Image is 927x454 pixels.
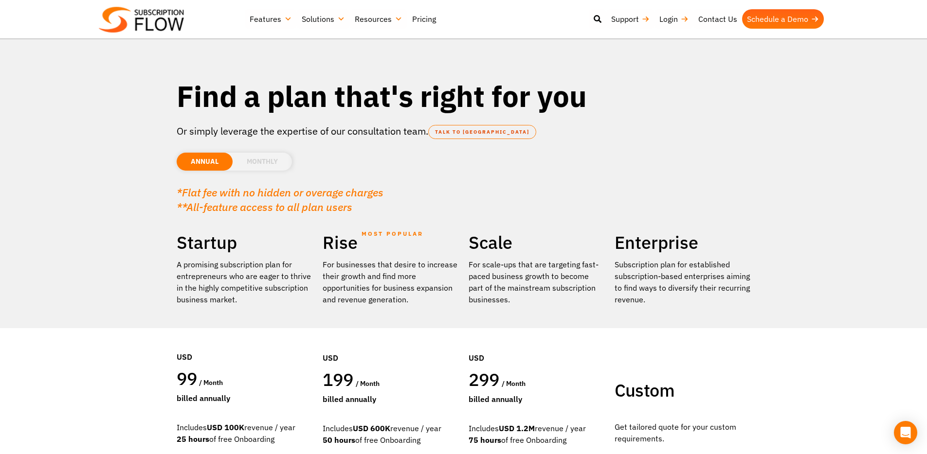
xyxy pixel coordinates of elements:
div: Open Intercom Messenger [894,421,917,444]
div: USD [323,323,459,368]
a: TALK TO [GEOGRAPHIC_DATA] [428,125,536,139]
div: USD [177,322,313,367]
li: MONTHLY [233,153,292,171]
em: **All-feature access to all plan users [177,200,352,214]
strong: 50 hours [323,435,355,445]
p: Get tailored quote for your custom requirements. [615,421,751,444]
strong: USD 100K [207,422,244,432]
span: 99 [177,367,198,390]
h2: Rise [323,231,459,254]
strong: 25 hours [177,434,209,444]
a: Contact Us [693,9,742,29]
span: 199 [323,368,354,391]
span: Custom [615,379,674,402]
img: Subscriptionflow [99,7,184,33]
span: MOST POPULAR [362,223,423,245]
h1: Find a plan that's right for you [177,78,751,114]
div: Billed Annually [323,393,459,405]
div: Billed Annually [177,392,313,404]
h2: Enterprise [615,231,751,254]
div: Includes revenue / year of free Onboarding [469,422,605,446]
div: For businesses that desire to increase their growth and find more opportunities for business expa... [323,259,459,305]
div: USD [469,323,605,368]
div: Billed Annually [469,393,605,405]
div: Includes revenue / year of free Onboarding [177,421,313,445]
a: Login [654,9,693,29]
em: *Flat fee with no hidden or overage charges [177,185,383,199]
li: ANNUAL [177,153,233,171]
h2: Startup [177,231,313,254]
a: Features [245,9,297,29]
a: Support [606,9,654,29]
span: / month [356,379,380,388]
div: For scale-ups that are targeting fast-paced business growth to become part of the mainstream subs... [469,259,605,305]
p: Subscription plan for established subscription-based enterprises aiming to find ways to diversify... [615,259,751,305]
strong: USD 1.2M [499,423,535,433]
p: A promising subscription plan for entrepreneurs who are eager to thrive in the highly competitive... [177,259,313,305]
h2: Scale [469,231,605,254]
span: / month [199,378,223,387]
p: Or simply leverage the expertise of our consultation team. [177,124,751,139]
span: 299 [469,368,500,391]
a: Pricing [407,9,441,29]
a: Schedule a Demo [742,9,824,29]
div: Includes revenue / year of free Onboarding [323,422,459,446]
a: Solutions [297,9,350,29]
span: / month [502,379,526,388]
strong: 75 hours [469,435,501,445]
strong: USD 600K [353,423,390,433]
a: Resources [350,9,407,29]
